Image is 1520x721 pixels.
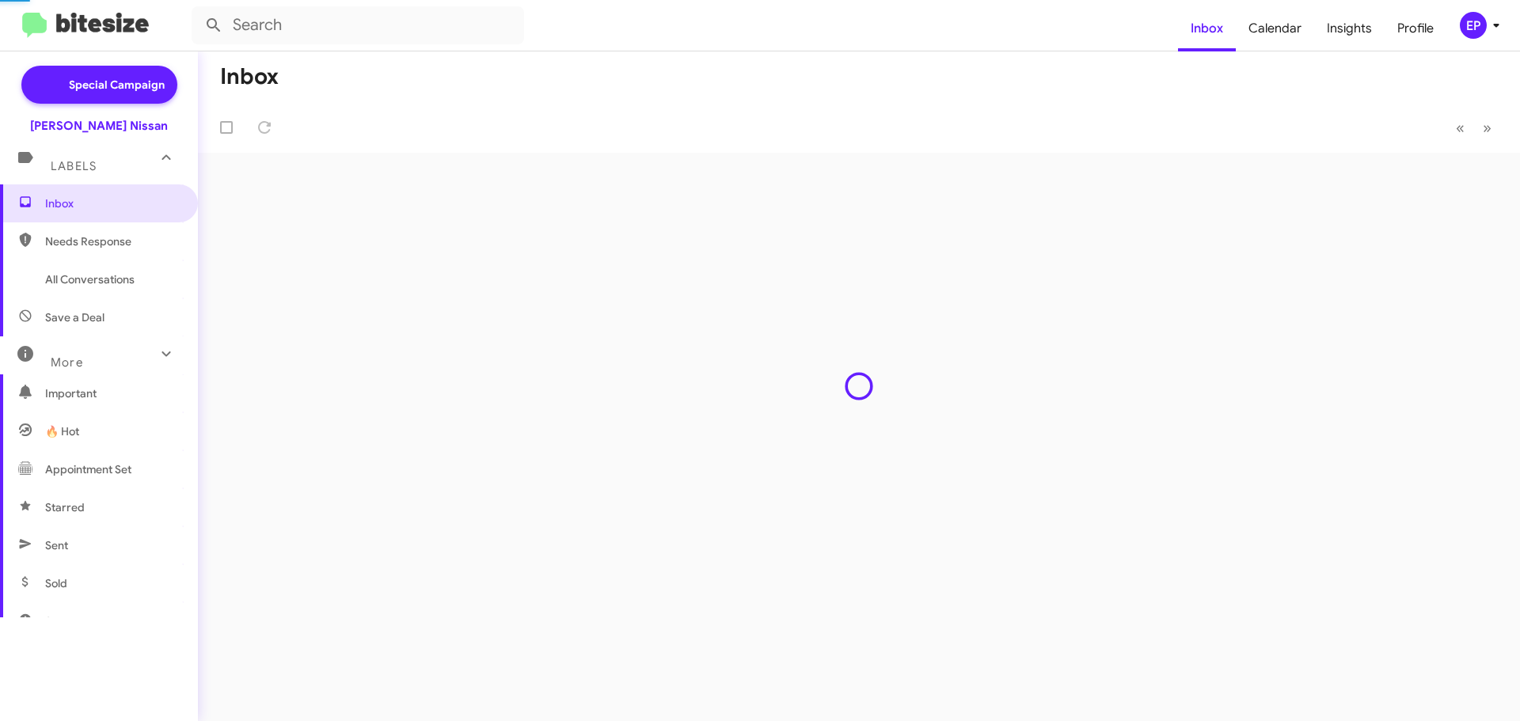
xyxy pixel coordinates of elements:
button: Previous [1446,112,1474,144]
a: Insights [1314,6,1385,51]
div: EP [1460,12,1487,39]
span: Sent [45,537,68,553]
a: Profile [1385,6,1446,51]
a: Special Campaign [21,66,177,104]
span: » [1483,118,1491,138]
a: Inbox [1178,6,1236,51]
span: Appointment Set [45,461,131,477]
span: Save a Deal [45,309,104,325]
button: Next [1473,112,1501,144]
a: Calendar [1236,6,1314,51]
span: Labels [51,159,97,173]
button: EP [1446,12,1503,39]
nav: Page navigation example [1447,112,1501,144]
span: Special Campaign [69,77,165,93]
span: More [51,355,83,370]
span: 🔥 Hot [45,423,79,439]
span: Starred [45,499,85,515]
input: Search [192,6,524,44]
h1: Inbox [220,64,279,89]
span: All Conversations [45,271,135,287]
span: Important [45,385,180,401]
span: Needs Response [45,233,180,249]
span: Inbox [45,195,180,211]
span: Sold [45,575,67,591]
span: Sold Responded [45,613,129,629]
div: [PERSON_NAME] Nissan [30,118,168,134]
span: « [1456,118,1465,138]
